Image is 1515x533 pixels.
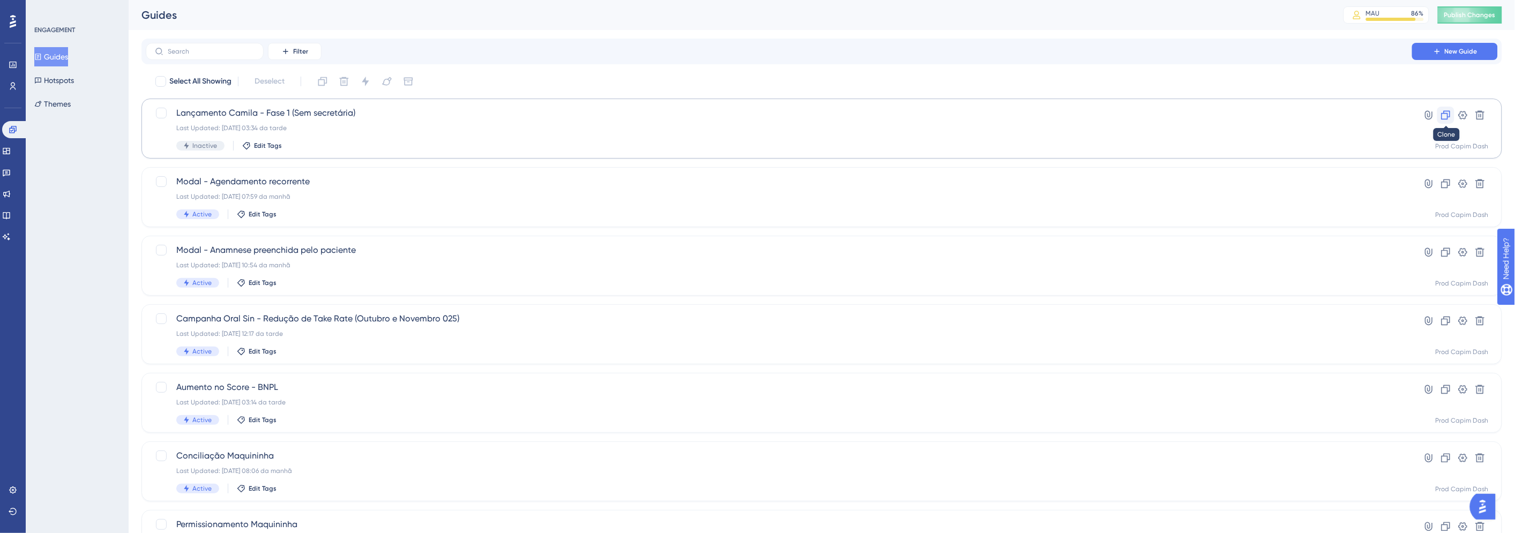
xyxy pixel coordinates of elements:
span: Lançamento Camila - Fase 1 (Sem secretária) [176,107,1382,119]
div: Last Updated: [DATE] 08:06 da manhã [176,467,1382,475]
div: 86 % [1412,9,1424,18]
div: Prod Capim Dash [1436,279,1489,288]
span: Modal - Anamnese preenchida pelo paciente [176,244,1382,257]
span: Campanha Oral Sin - Redução de Take Rate (Outubro e Novembro 025) [176,312,1382,325]
span: Edit Tags [249,279,277,287]
span: Deselect [255,75,285,88]
div: Guides [141,7,1317,22]
button: Edit Tags [237,279,277,287]
span: Edit Tags [249,347,277,356]
button: Publish Changes [1438,6,1502,24]
button: Edit Tags [237,484,277,493]
span: Edit Tags [249,484,277,493]
button: Edit Tags [242,141,282,150]
button: Guides [34,47,68,66]
button: Deselect [245,72,294,91]
button: Edit Tags [237,416,277,424]
div: Prod Capim Dash [1436,142,1489,151]
span: Modal - Agendamento recorrente [176,175,1382,188]
span: Need Help? [25,3,67,16]
span: Filter [293,47,308,56]
span: Active [192,347,212,356]
button: Edit Tags [237,210,277,219]
div: Last Updated: [DATE] 12:17 da tarde [176,329,1382,338]
div: Prod Capim Dash [1436,348,1489,356]
span: Edit Tags [249,210,277,219]
span: Active [192,416,212,424]
div: Prod Capim Dash [1436,416,1489,425]
span: Aumento no Score - BNPL [176,381,1382,394]
div: Prod Capim Dash [1436,211,1489,219]
span: Publish Changes [1444,11,1496,19]
span: Permissionamento Maquininha [176,518,1382,531]
span: Conciliação Maquininha [176,449,1382,462]
button: Themes [34,94,71,114]
button: Hotspots [34,71,74,90]
span: New Guide [1445,47,1477,56]
span: Active [192,484,212,493]
span: Active [192,210,212,219]
div: MAU [1366,9,1380,18]
div: Last Updated: [DATE] 10:54 da manhã [176,261,1382,269]
div: Last Updated: [DATE] 03:34 da tarde [176,124,1382,132]
span: Edit Tags [249,416,277,424]
span: Active [192,279,212,287]
div: Last Updated: [DATE] 03:14 da tarde [176,398,1382,407]
div: ENGAGEMENT [34,26,75,34]
button: New Guide [1412,43,1498,60]
input: Search [168,48,255,55]
span: Inactive [192,141,217,150]
iframe: UserGuiding AI Assistant Launcher [1470,491,1502,523]
button: Filter [268,43,322,60]
div: Last Updated: [DATE] 07:59 da manhã [176,192,1382,201]
span: Edit Tags [254,141,282,150]
button: Edit Tags [237,347,277,356]
span: Select All Showing [169,75,232,88]
div: Prod Capim Dash [1436,485,1489,493]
